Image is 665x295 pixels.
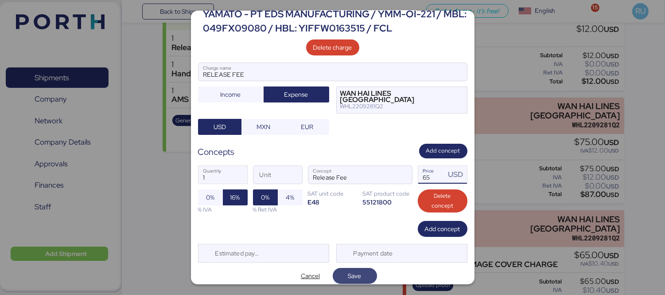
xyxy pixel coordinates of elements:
span: Expense [284,89,308,100]
div: E48 [308,198,358,206]
button: USD [198,119,242,135]
button: Add concept [418,221,467,237]
div: WAN HAI LINES [GEOGRAPHIC_DATA] [340,90,451,103]
button: Add concept [419,144,467,158]
span: Add concept [426,146,460,156]
span: EUR [301,122,313,132]
button: ConceptConcept [393,168,412,186]
div: Concepts [198,146,235,158]
button: EUR [285,119,329,135]
span: Add concept [425,224,460,234]
button: Delete concept [418,189,467,212]
button: Cancel [288,268,333,284]
div: % Ret IVA [253,205,303,214]
input: Concept [308,166,391,184]
input: Price [418,166,446,184]
div: 55121800 [363,198,412,206]
button: MXN [241,119,285,135]
button: 0% [253,189,278,205]
span: Income [221,89,241,100]
button: Income [198,87,264,102]
span: Delete concept [425,191,460,211]
span: 0% [261,192,269,203]
span: MXN [257,122,270,132]
span: USD [214,122,226,132]
span: 16% [230,192,240,203]
div: % IVA [198,205,248,214]
span: Cancel [301,271,320,281]
div: USD [448,169,467,180]
button: Expense [264,87,329,102]
div: SAT product code [363,189,412,198]
input: Charge name [198,63,467,81]
button: Delete charge [306,39,359,55]
div: YAMATO - PT EDS MANUFACTURING / YMM-OI-221 / MBL: 049FX09080 / HBL: YIFFW0163515 / FCL [203,7,467,36]
input: Unit [253,166,302,184]
span: 0% [206,192,214,203]
span: Save [348,271,362,281]
button: Save [333,268,377,284]
div: WHL2209281Q2 [340,103,451,110]
button: 16% [223,189,248,205]
span: Delete charge [313,42,352,53]
span: 4% [286,192,294,203]
div: SAT unit code [308,189,358,198]
button: 0% [198,189,223,205]
button: 4% [278,189,303,205]
input: Quantity [198,166,247,184]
